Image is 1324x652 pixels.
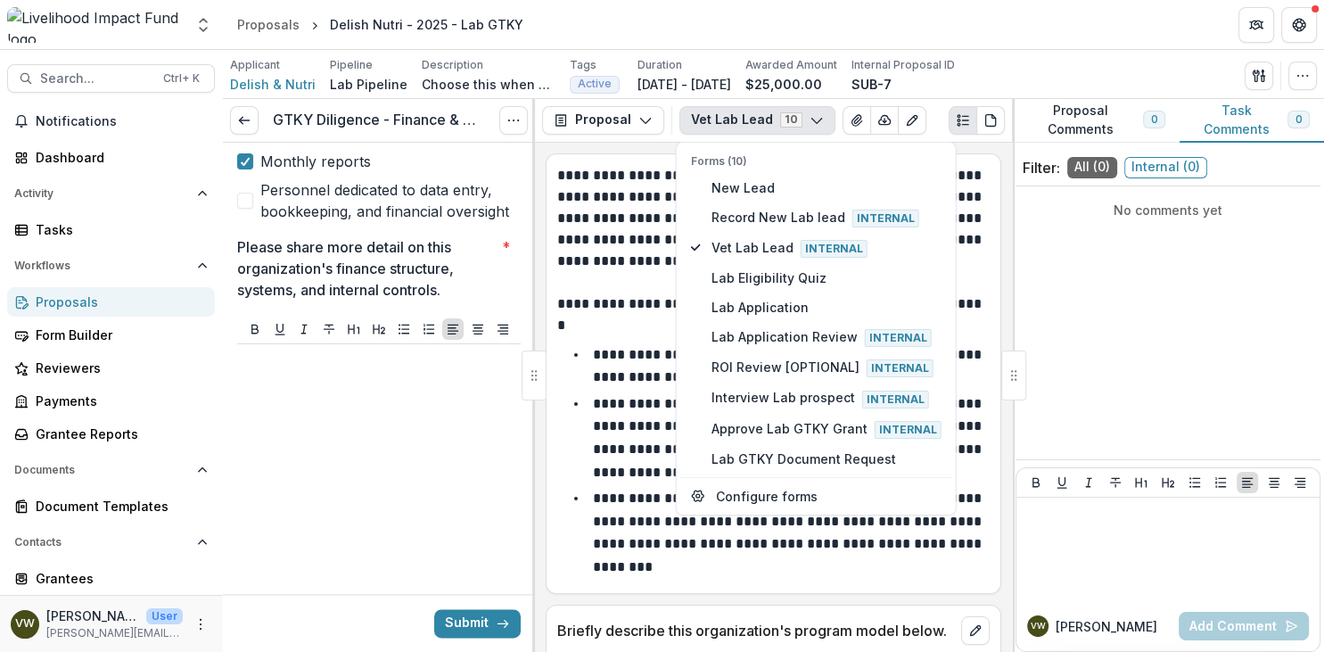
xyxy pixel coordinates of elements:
[422,75,555,94] p: Choose this when adding a new proposal to the first stage of a pipeline.
[7,107,215,136] button: Notifications
[852,210,919,227] span: Internal
[318,318,340,340] button: Strike
[711,450,942,468] span: Lab GTKY Document Request
[36,148,201,167] div: Dashboard
[745,57,837,73] p: Awarded Amount
[36,220,201,239] div: Tasks
[1157,472,1179,493] button: Heading 2
[36,293,201,311] div: Proposals
[15,618,35,630] div: Vera Wachira
[7,64,215,93] button: Search...
[260,179,521,222] span: Personnel dedicated to data entry, bookkeeping, and financial oversight
[191,7,216,43] button: Open entity switcher
[1295,113,1302,126] span: 0
[1031,622,1046,631] div: Vera Wachira
[36,425,201,443] div: Grantee Reports
[542,106,664,135] button: Proposal
[637,57,682,73] p: Duration
[1131,472,1152,493] button: Heading 1
[7,215,215,244] a: Tasks
[865,329,932,347] span: Internal
[36,569,201,588] div: Grantees
[691,153,942,169] p: Forms (10)
[343,318,365,340] button: Heading 1
[1056,617,1157,636] p: [PERSON_NAME]
[230,12,530,37] nav: breadcrumb
[46,625,183,641] p: [PERSON_NAME][EMAIL_ADDRESS][DOMAIN_NAME]
[1238,7,1274,43] button: Partners
[867,359,933,377] span: Internal
[961,616,990,645] button: edit
[368,318,390,340] button: Heading 2
[467,318,489,340] button: Align Center
[949,106,977,135] button: Plaintext view
[1023,201,1313,219] p: No comments yet
[1151,113,1157,126] span: 0
[237,236,495,301] p: Please share more detail on this organization's finance structure, systems, and internal controls.
[745,75,822,94] p: $25,000.00
[499,106,528,135] button: Options
[862,391,929,409] span: Internal
[875,421,942,439] span: Internal
[230,75,316,94] span: Delish & Nutri
[7,179,215,208] button: Open Activity
[1012,99,1180,143] button: Proposal Comments
[7,491,215,521] a: Document Templates
[330,75,407,94] p: Lab Pipeline
[36,497,201,516] div: Document Templates
[976,106,1005,135] button: PDF view
[1078,472,1099,493] button: Italicize
[293,318,315,340] button: Italicize
[711,358,942,377] span: ROI Review [OPTIONAL]
[273,111,485,128] h3: GTKY Diligence - Finance & Governance
[1180,99,1324,143] button: Task Comments
[36,326,201,344] div: Form Builder
[578,78,612,90] span: Active
[422,57,483,73] p: Description
[1289,472,1311,493] button: Align Right
[7,386,215,416] a: Payments
[7,353,215,383] a: Reviewers
[7,528,215,557] button: Open Contacts
[14,464,190,476] span: Documents
[1237,472,1258,493] button: Align Left
[801,240,868,258] span: Internal
[7,456,215,484] button: Open Documents
[851,57,955,73] p: Internal Proposal ID
[1023,157,1060,178] p: Filter:
[7,143,215,172] a: Dashboard
[711,298,942,317] span: Lab Application
[36,114,208,129] span: Notifications
[851,75,892,94] p: SUB-7
[237,15,300,34] div: Proposals
[679,106,835,135] button: Vet Lab Lead10
[14,536,190,549] span: Contacts
[7,564,215,593] a: Grantees
[711,268,942,287] span: Lab Eligibility Quiz
[711,419,942,439] span: Approve Lab GTKY Grant
[14,260,190,272] span: Workflows
[7,320,215,350] a: Form Builder
[160,69,203,88] div: Ctrl + K
[7,287,215,317] a: Proposals
[711,238,942,258] span: Vet Lab Lead
[843,106,871,135] button: View Attached Files
[711,178,942,197] span: New Lead
[46,607,139,625] p: [PERSON_NAME]
[40,71,152,87] span: Search...
[418,318,440,340] button: Ordered List
[393,318,415,340] button: Bullet List
[711,327,942,347] span: Lab Application Review
[1263,472,1285,493] button: Align Center
[442,318,464,340] button: Align Left
[492,318,514,340] button: Align Right
[190,614,211,635] button: More
[637,75,731,94] p: [DATE] - [DATE]
[269,318,291,340] button: Underline
[260,151,371,172] span: Monthly reports
[230,12,307,37] a: Proposals
[7,419,215,449] a: Grantee Reports
[244,318,266,340] button: Bold
[1124,157,1207,178] span: Internal ( 0 )
[711,208,942,227] span: Record New Lab lead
